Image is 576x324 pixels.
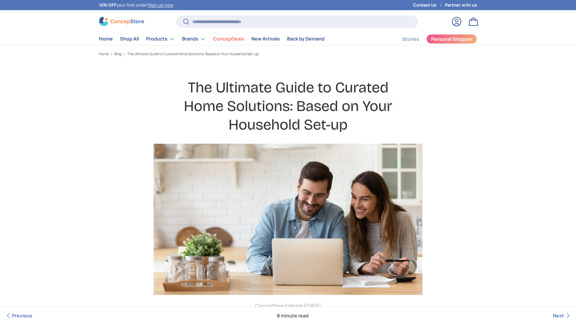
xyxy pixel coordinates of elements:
a: New Arrivals [251,33,280,45]
a: Stories [402,33,419,45]
span: Personal Shopper [431,37,472,41]
strong: 10% OFF [99,2,116,8]
a: Personal Shopper [426,34,477,44]
a: Home [99,33,113,45]
a: The Ultimate Guide to Curated Home Solutions: Based on Your Household Set-up [127,52,259,56]
span: Next [553,312,564,319]
a: Previous [5,307,32,324]
h1: The Ultimate Guide to Curated Home Solutions: Based on Your Household Set-up [173,78,403,134]
img: ConcepStore [99,17,144,26]
a: Products [146,33,175,45]
nav: Breadcrumbs [99,51,477,57]
a: Contact Us [413,2,445,8]
p: ConcepStore Editorial | [173,302,403,309]
img: couple-planning-something-concepstore-eguide [154,144,422,295]
a: Next [553,307,571,324]
a: Shop All [120,33,139,45]
a: Home [99,52,109,56]
time: [DATE] [305,302,321,309]
a: Partner with us [445,2,477,8]
a: Blog [114,52,121,56]
a: Brands [182,33,206,45]
a: Back by Demand [287,33,325,45]
span: Previous [12,312,32,319]
a: ConcepDeals [213,33,244,45]
p: your first order! . [99,2,174,8]
nav: Primary [99,33,325,45]
summary: Brands [178,33,209,45]
a: Sign up now [148,2,173,8]
nav: Secondary [388,33,477,45]
summary: Products [142,33,178,45]
span: 8 minute read [272,307,313,324]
